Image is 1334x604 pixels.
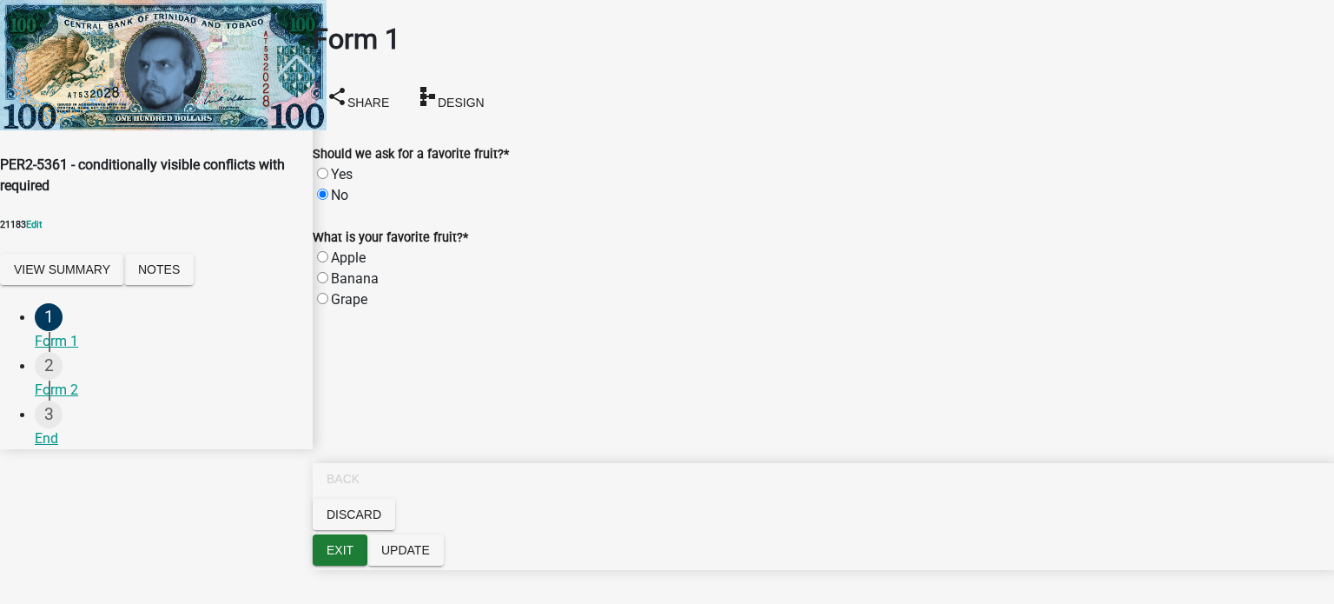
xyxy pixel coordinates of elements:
i: schema [417,85,438,106]
button: Notes [124,254,194,285]
a: Edit [26,219,43,230]
label: Banana [331,270,379,287]
div: End [35,428,299,449]
wm-modal-confirm: Edit Application Number [26,219,43,230]
button: Update [367,534,444,566]
div: Form 2 [35,380,299,401]
span: Share [347,95,389,109]
div: 2 [35,352,63,380]
label: Yes [331,166,353,183]
button: shareShare [313,79,403,118]
label: Apple [331,249,366,266]
button: schemaDesign [403,79,499,118]
span: Design [438,95,485,109]
label: No [331,187,348,203]
i: share [327,85,347,106]
button: Back [313,463,373,494]
wm-modal-confirm: Notes [124,262,194,279]
span: Back [327,472,360,486]
div: 1 [35,303,63,331]
span: Update [381,543,430,557]
label: Grape [331,291,367,308]
label: What is your favorite fruit? [313,230,468,245]
div: Form 1 [35,331,299,352]
button: Discard [313,499,395,530]
h1: Form 1 [313,18,1334,60]
label: Should we ask for a favorite fruit? [313,147,509,162]
div: 3 [35,401,63,428]
button: Exit [313,534,367,566]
